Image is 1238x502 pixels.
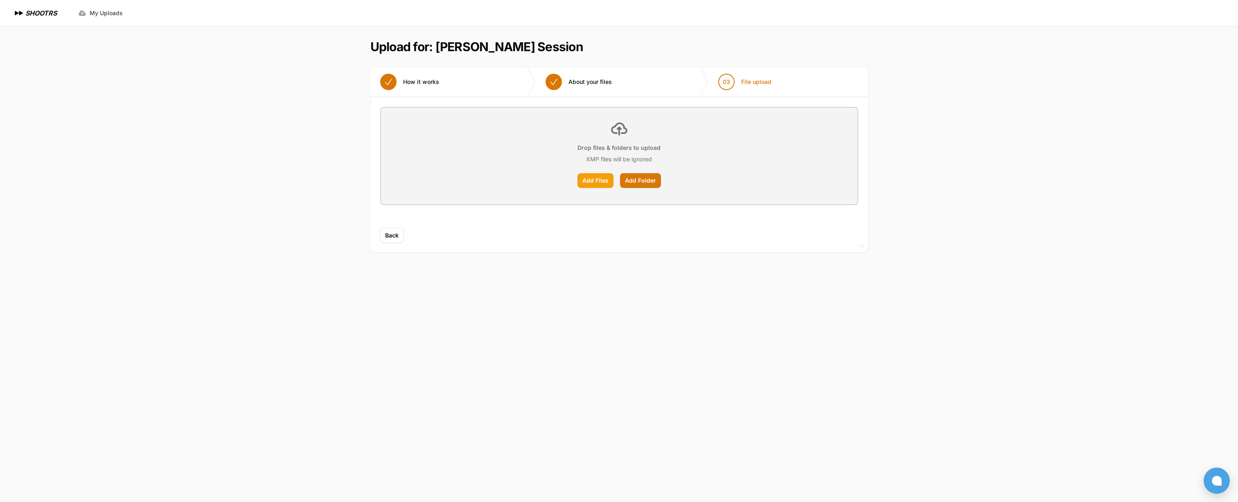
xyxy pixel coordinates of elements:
p: XMP files will be ignored [586,155,652,163]
span: 03 [723,78,730,86]
a: SHOOTRS SHOOTRS [13,8,57,18]
img: SHOOTRS [13,8,25,18]
span: How it works [403,78,439,86]
label: Add Files [577,173,613,188]
button: About your files [536,67,622,97]
span: Back [385,231,399,240]
h1: Upload for: [PERSON_NAME] Session [370,39,583,54]
div: v2 [858,241,864,251]
button: How it works [370,67,449,97]
span: About your files [568,78,612,86]
p: Drop files & folders to upload [577,144,661,152]
span: File upload [741,78,771,86]
h1: SHOOTRS [25,8,57,18]
span: My Uploads [90,9,123,17]
button: Back [380,228,404,243]
label: Add Folder [620,173,661,188]
button: 03 File upload [708,67,781,97]
button: Open chat window [1204,468,1230,494]
a: My Uploads [73,6,128,20]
